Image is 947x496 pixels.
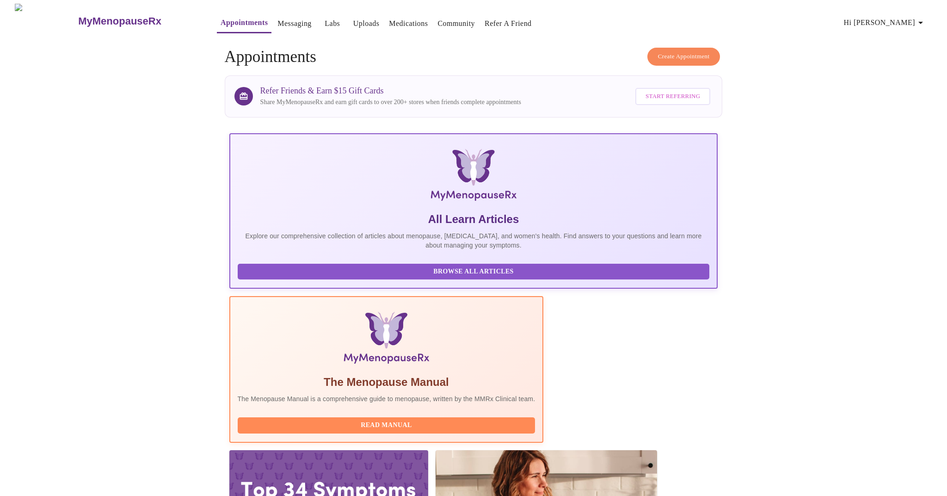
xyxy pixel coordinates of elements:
img: MyMenopauseRx Logo [15,4,77,38]
h5: The Menopause Manual [238,375,535,390]
p: Explore our comprehensive collection of articles about menopause, [MEDICAL_DATA], and women's hea... [238,231,710,250]
p: The Menopause Manual is a comprehensive guide to menopause, written by the MMRx Clinical team. [238,394,535,403]
button: Create Appointment [647,48,720,66]
h3: MyMenopauseRx [78,15,161,27]
a: Community [437,17,475,30]
a: Appointments [221,16,268,29]
a: Messaging [277,17,311,30]
a: MyMenopauseRx [77,5,198,37]
span: Hi [PERSON_NAME] [844,16,926,29]
a: Read Manual [238,421,538,428]
h5: All Learn Articles [238,212,710,227]
p: Share MyMenopauseRx and earn gift cards to over 200+ stores when friends complete appointments [260,98,521,107]
button: Appointments [217,13,271,33]
a: Labs [325,17,340,30]
button: Community [434,14,479,33]
button: Hi [PERSON_NAME] [840,13,930,32]
button: Read Manual [238,417,535,434]
button: Messaging [274,14,315,33]
button: Uploads [350,14,383,33]
img: Menopause Manual [285,312,488,367]
span: Read Manual [247,420,526,431]
button: Labs [318,14,347,33]
h4: Appointments [225,48,723,66]
button: Refer a Friend [481,14,535,33]
a: Browse All Articles [238,267,712,275]
h3: Refer Friends & Earn $15 Gift Cards [260,86,521,96]
button: Start Referring [635,88,710,105]
button: Browse All Articles [238,264,710,280]
a: Medications [389,17,428,30]
span: Browse All Articles [247,266,701,278]
span: Create Appointment [658,51,710,62]
a: Uploads [353,17,380,30]
a: Refer a Friend [485,17,532,30]
span: Start Referring [646,91,700,102]
button: Medications [385,14,431,33]
a: Start Referring [633,83,713,110]
img: MyMenopauseRx Logo [311,149,636,205]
